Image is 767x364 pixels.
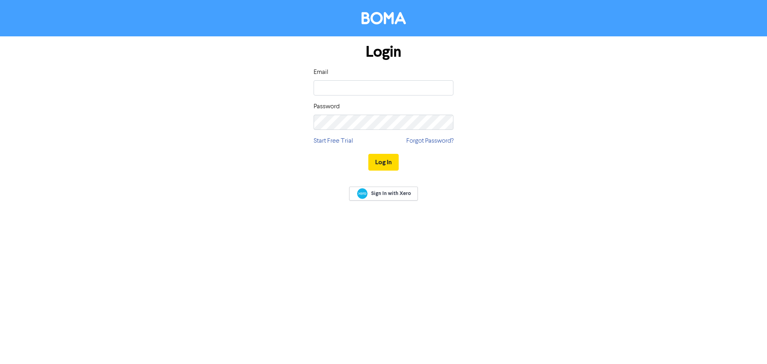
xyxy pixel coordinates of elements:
button: Log In [368,154,399,171]
a: Start Free Trial [314,136,353,146]
span: Sign In with Xero [371,190,411,197]
img: Xero logo [357,188,368,199]
img: BOMA Logo [362,12,406,24]
label: Email [314,68,328,77]
a: Forgot Password? [406,136,453,146]
h1: Login [314,43,453,61]
label: Password [314,102,340,111]
a: Sign In with Xero [349,187,418,201]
